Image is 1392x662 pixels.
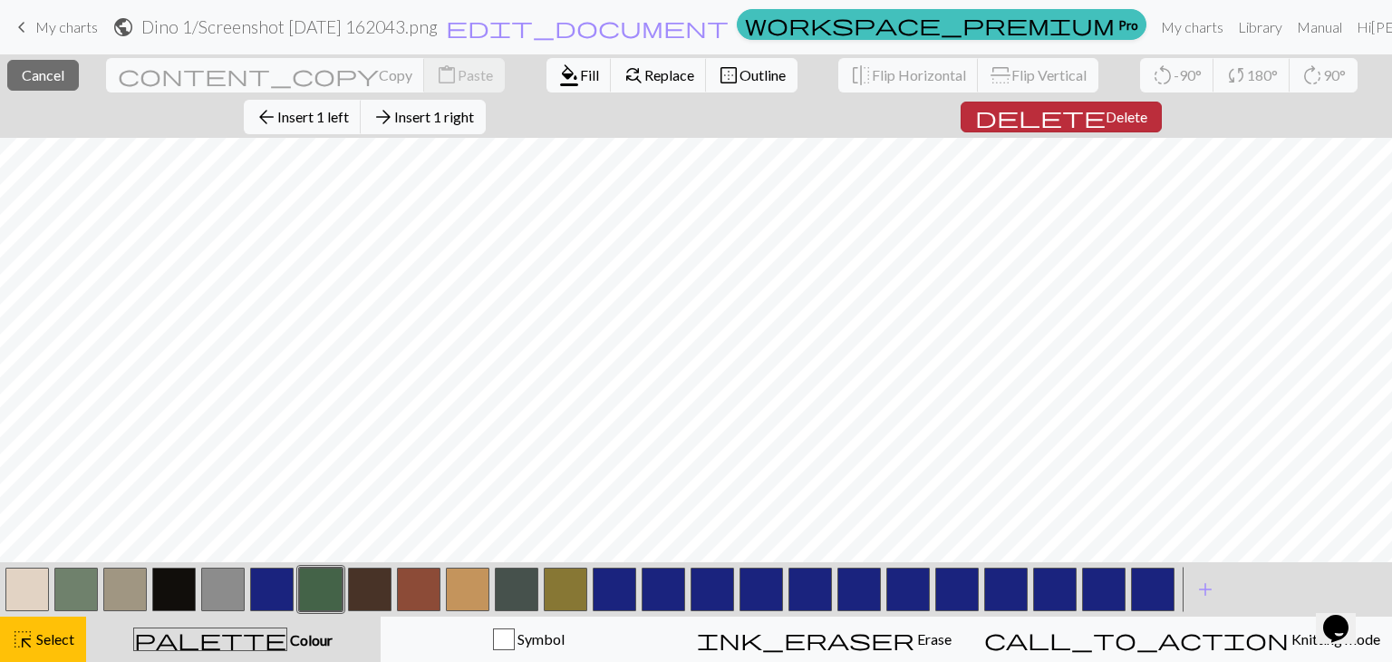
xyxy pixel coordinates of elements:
span: Symbol [515,630,565,647]
span: -90° [1174,66,1202,83]
button: Symbol [381,617,677,662]
span: palette [134,627,286,652]
button: Insert 1 left [244,100,362,134]
span: 90° [1323,66,1346,83]
span: format_color_fill [558,63,580,88]
a: Pro [737,9,1146,40]
span: 180° [1247,66,1278,83]
button: Insert 1 right [361,100,486,134]
span: workspace_premium [745,12,1115,37]
a: Manual [1290,9,1349,45]
span: Delete [1106,108,1147,125]
a: My charts [1154,9,1231,45]
span: Insert 1 left [277,108,349,125]
span: highlight_alt [12,627,34,652]
span: content_copy [118,63,379,88]
span: Select [34,630,74,647]
span: arrow_forward [372,104,394,130]
span: arrow_back [256,104,277,130]
span: find_replace [623,63,644,88]
span: My charts [35,18,98,35]
button: Delete [961,102,1162,132]
span: Cancel [22,66,64,83]
span: Knitting mode [1289,630,1380,647]
span: rotate_right [1301,63,1323,88]
span: add [1194,577,1216,602]
span: Copy [379,66,412,83]
button: -90° [1140,58,1214,92]
span: Flip Vertical [1011,66,1087,83]
button: 90° [1290,58,1358,92]
a: Library [1231,9,1290,45]
button: Replace [611,58,707,92]
button: Erase [676,617,972,662]
span: Flip Horizontal [872,66,966,83]
span: delete [975,104,1106,130]
span: rotate_left [1152,63,1174,88]
span: sync [1225,63,1247,88]
button: Fill [546,58,612,92]
span: border_outer [718,63,739,88]
span: Insert 1 right [394,108,474,125]
iframe: chat widget [1316,589,1374,644]
span: flip [850,63,872,88]
button: Flip Vertical [978,58,1098,92]
span: Outline [739,66,786,83]
a: My charts [11,12,98,43]
span: flip [988,64,1013,86]
button: Knitting mode [972,617,1392,662]
span: edit_document [446,15,729,40]
button: 180° [1213,58,1290,92]
button: Flip Horizontal [838,58,979,92]
button: Cancel [7,60,79,91]
button: Copy [106,58,425,92]
span: public [112,15,134,40]
span: Replace [644,66,694,83]
button: Colour [86,617,381,662]
button: Outline [706,58,797,92]
span: Colour [287,631,333,648]
span: keyboard_arrow_left [11,15,33,40]
h2: Dino 1 / Screenshot [DATE] 162043.png [141,16,438,37]
span: ink_eraser [697,627,914,652]
span: Erase [914,630,952,647]
span: Fill [580,66,599,83]
span: call_to_action [984,627,1289,652]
